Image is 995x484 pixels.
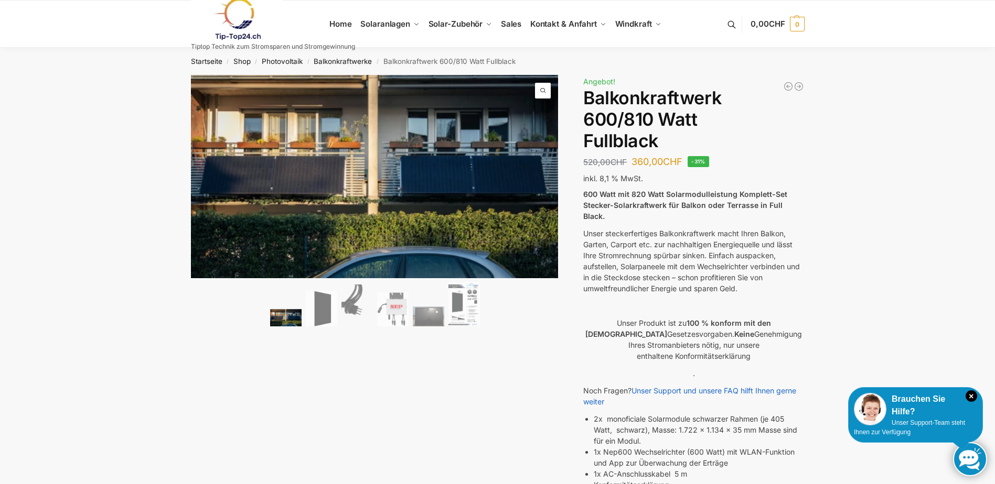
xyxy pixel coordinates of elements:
[270,309,302,326] img: 2 Balkonkraftwerke
[526,1,611,48] a: Kontakt & Anfahrt
[794,81,804,92] a: Balkonkraftwerk 405/600 Watt erweiterbar
[251,58,262,66] span: /
[615,19,652,29] span: Windkraft
[632,156,682,167] bdi: 360,00
[360,19,410,29] span: Solaranlagen
[496,1,526,48] a: Sales
[854,393,977,418] div: Brauchen Sie Hilfe?
[191,43,355,50] p: Tiptop Technik zum Stromsparen und Stromgewinnung
[303,58,314,66] span: /
[583,385,804,407] p: Noch Fragen?
[594,446,804,468] li: 1x Nep600 Wechselrichter (600 Watt) mit WLAN-Funktion und App zur Überwachung der Erträge
[356,1,424,48] a: Solaranlagen
[583,317,804,361] p: Unser Produkt ist zu Gesetzesvorgaben. Genehmigung Ihres Stromanbieters nötig, nur unsere enthalt...
[583,174,643,183] span: inkl. 8,1 % MwSt.
[429,19,483,29] span: Solar-Zubehör
[530,19,597,29] span: Kontakt & Anfahrt
[262,57,303,65] a: Photovoltaik
[413,306,444,326] img: Balkonkraftwerk 600/810 Watt Fullblack – Bild 5
[314,57,372,65] a: Balkonkraftwerke
[233,57,251,65] a: Shop
[424,1,496,48] a: Solar-Zubehör
[583,157,627,167] bdi: 520,00
[306,291,337,327] img: TommaTech Vorderseite
[191,57,222,65] a: Startseite
[583,228,804,294] p: Unser steckerfertiges Balkonkraftwerk macht Ihren Balkon, Garten, Carport etc. zur nachhaltigen E...
[377,292,409,326] img: NEP 800 Drosselbar auf 600 Watt
[583,87,804,151] h1: Balkonkraftwerk 600/810 Watt Fullblack
[594,413,804,446] li: 2x monoficiale Solarmodule schwarzer Rahmen (je 405 Watt, schwarz), Masse: 1.722 x 1.134 x 35 mm ...
[583,368,804,379] p: .
[854,393,886,425] img: Customer service
[611,1,666,48] a: Windkraft
[734,329,754,338] strong: Keine
[790,17,805,31] span: 0
[688,156,709,167] span: -31%
[611,157,627,167] span: CHF
[583,386,796,406] a: Unser Support und unsere FAQ hilft Ihnen gerne weiter
[501,19,522,29] span: Sales
[594,468,804,479] li: 1x AC-Anschlusskabel 5 m
[751,8,804,40] a: 0,00CHF 0
[222,58,233,66] span: /
[372,58,383,66] span: /
[585,318,771,338] strong: 100 % konform mit den [DEMOGRAPHIC_DATA]
[966,390,977,402] i: Schließen
[783,81,794,92] a: Balkonkraftwerk 445/600 Watt Bificial
[769,19,785,29] span: CHF
[751,19,785,29] span: 0,00
[448,282,480,327] img: Balkonkraftwerk 600/810 Watt Fullblack – Bild 6
[583,190,787,221] strong: 600 Watt mit 820 Watt Solarmodulleistung Komplett-Set Stecker-Solarkraftwerk für Balkon oder Terr...
[583,77,615,86] span: Angebot!
[172,48,823,75] nav: Breadcrumb
[341,284,373,326] img: Anschlusskabel-3meter_schweizer-stecker
[854,419,965,436] span: Unser Support-Team steht Ihnen zur Verfügung
[663,156,682,167] span: CHF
